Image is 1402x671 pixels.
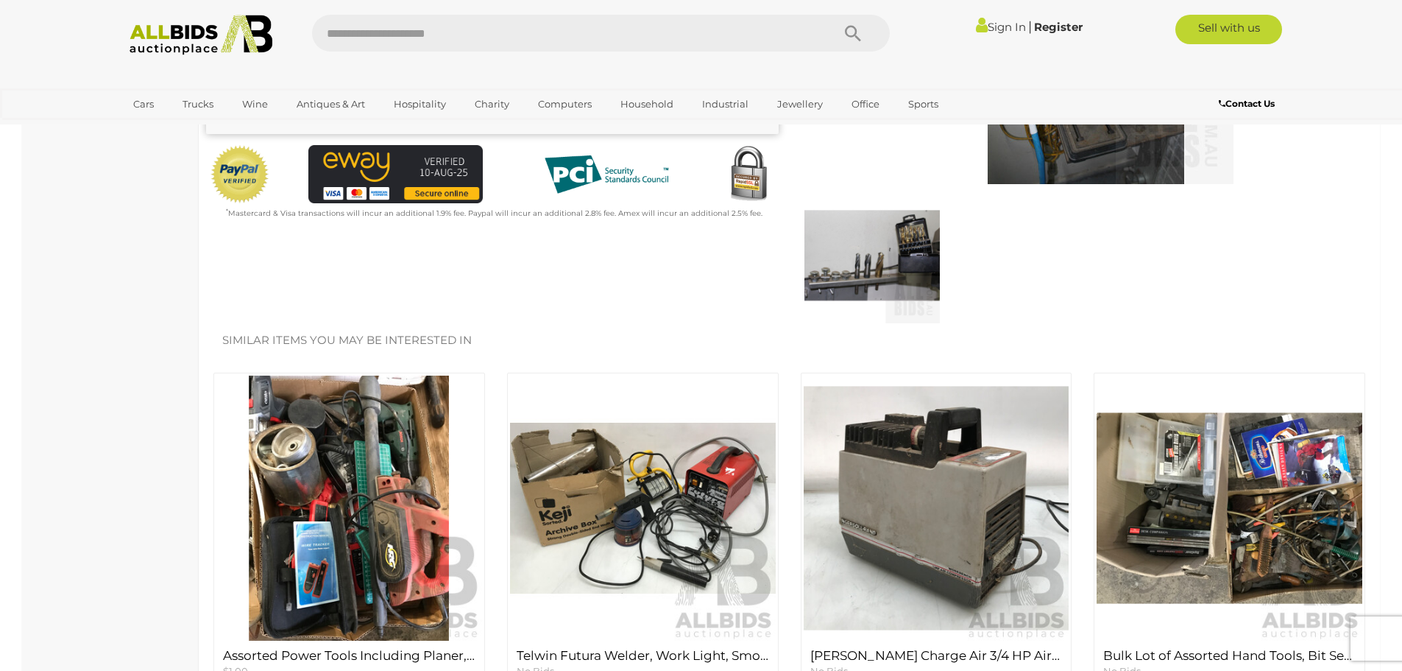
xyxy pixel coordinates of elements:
[528,92,601,116] a: Computers
[1103,649,1356,663] h4: Bulk Lot of Assorted Hand Tools, Bit Sets, Magazines, and More
[611,92,683,116] a: Household
[842,92,889,116] a: Office
[810,649,1063,663] h4: [PERSON_NAME] Charge Air 3/4 HP Air Compressor
[210,145,270,204] img: Official PayPal Seal
[816,15,890,52] button: Search
[693,92,758,116] a: Industrial
[465,92,519,116] a: Charity
[517,649,769,663] h4: Telwin Futura Welder, Work Light, Smoldering Torch, and Assorted Tools and Bits
[121,15,281,55] img: Allbids.com.au
[223,649,475,663] h4: Assorted Power Tools Including Planer, Loading Screwdriver, Drill, and More
[533,145,680,204] img: PCI DSS compliant
[719,145,778,204] img: Secured by Rapid SSL
[1219,96,1278,112] a: Contact Us
[308,145,483,203] img: eWAY Payment Gateway
[384,92,456,116] a: Hospitality
[804,376,1069,642] img: Ingersoll-Rand Charge Air 3/4 HP Air Compressor
[216,376,482,642] img: Assorted Power Tools Including Planer, Loading Screwdriver, Drill, and More
[510,376,776,642] img: Telwin Futura Welder, Work Light, Smoldering Torch, and Assorted Tools and Bits
[1034,20,1083,34] a: Register
[173,92,223,116] a: Trucks
[976,20,1026,34] a: Sign In
[1219,98,1275,109] b: Contact Us
[804,188,940,323] img: Craftmaster 41MD13 Benchtop Drill Press - 5 Speed
[124,92,163,116] a: Cars
[768,92,832,116] a: Jewellery
[1028,18,1032,35] span: |
[899,92,948,116] a: Sports
[1097,376,1362,642] img: Bulk Lot of Assorted Hand Tools, Bit Sets, Magazines, and More
[233,92,277,116] a: Wine
[1175,15,1282,44] a: Sell with us
[226,208,762,218] small: Mastercard & Visa transactions will incur an additional 1.9% fee. Paypal will incur an additional...
[287,92,375,116] a: Antiques & Art
[124,116,247,141] a: [GEOGRAPHIC_DATA]
[222,334,1356,347] h2: Similar items you may be interested in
